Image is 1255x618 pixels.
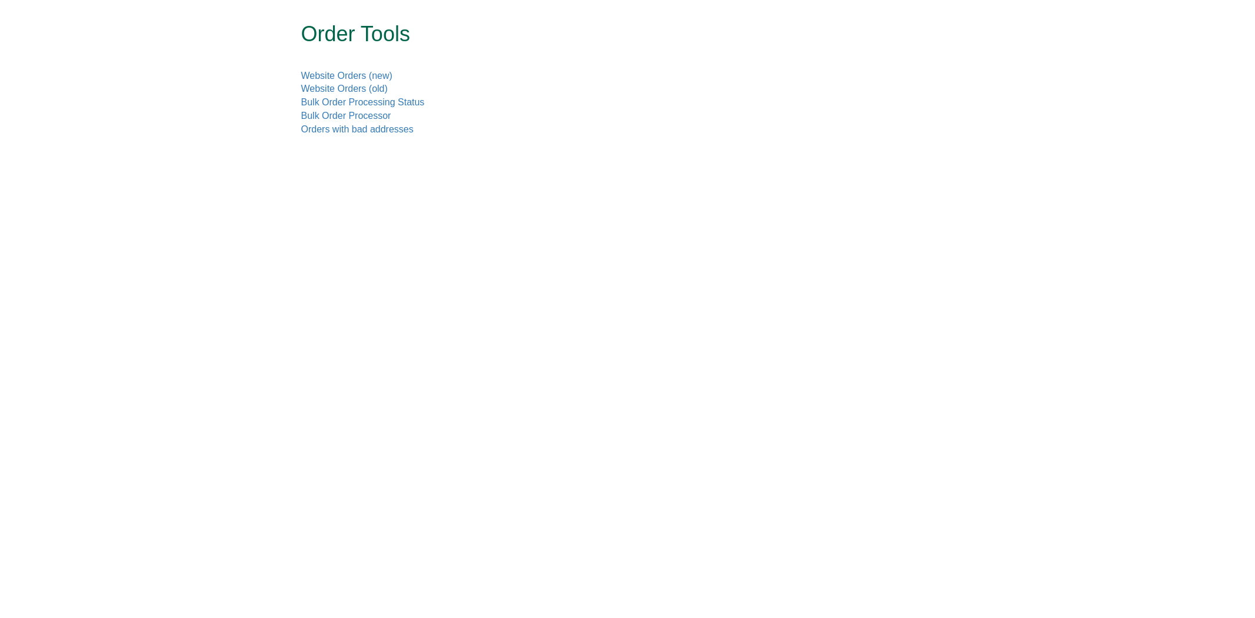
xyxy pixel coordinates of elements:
a: Orders with bad addresses [301,124,414,134]
a: Website Orders (new) [301,71,392,81]
a: Bulk Order Processor [301,111,391,121]
a: Bulk Order Processing Status [301,97,425,107]
a: Website Orders (old) [301,84,388,94]
h1: Order Tools [301,22,928,46]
